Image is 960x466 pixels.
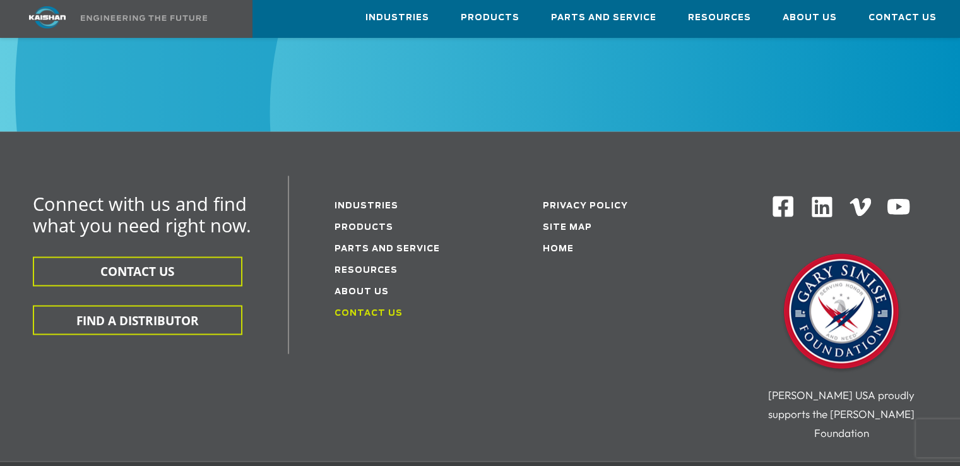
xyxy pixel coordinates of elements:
span: Contact Us [868,11,937,25]
a: Parts and service [335,245,440,253]
a: Products [461,1,519,35]
span: Resources [688,11,751,25]
img: Facebook [771,194,795,218]
span: Connect with us and find what you need right now. [33,191,251,237]
a: Parts and Service [551,1,656,35]
span: Parts and Service [551,11,656,25]
span: About Us [783,11,837,25]
img: Engineering the future [81,15,207,21]
span: Products [461,11,519,25]
a: Resources [688,1,751,35]
a: Industries [335,202,398,210]
img: Linkedin [810,194,834,219]
button: CONTACT US [33,256,242,286]
a: Resources [335,266,398,275]
span: [PERSON_NAME] USA proudly supports the [PERSON_NAME] Foundation [768,388,915,439]
a: Contact Us [335,309,403,318]
a: Industries [365,1,429,35]
a: About Us [783,1,837,35]
a: Products [335,224,393,232]
img: Youtube [886,194,911,219]
a: Privacy Policy [543,202,628,210]
a: Contact Us [868,1,937,35]
a: Site Map [543,224,592,232]
span: Industries [365,11,429,25]
img: Gary Sinise Foundation [778,249,904,376]
a: Home [543,245,574,253]
button: FIND A DISTRIBUTOR [33,305,242,335]
a: About Us [335,288,389,296]
img: Vimeo [850,198,871,216]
